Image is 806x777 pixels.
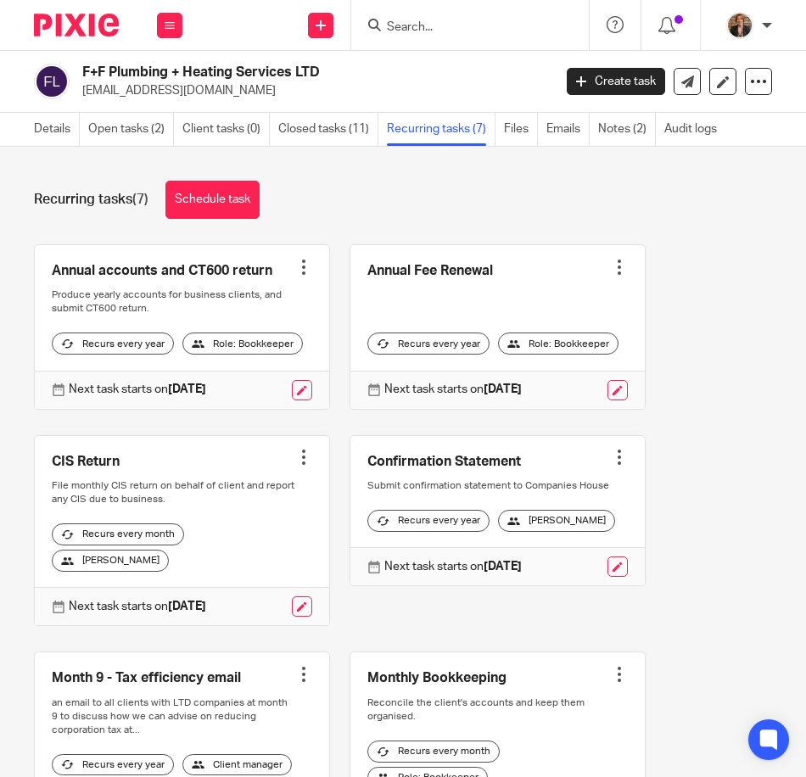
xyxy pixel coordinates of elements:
[34,64,70,99] img: svg%3E
[384,381,522,398] p: Next task starts on
[165,181,260,219] a: Schedule task
[34,113,80,146] a: Details
[504,113,538,146] a: Files
[385,20,538,36] input: Search
[567,68,665,95] a: Create task
[132,193,148,206] span: (7)
[82,64,450,81] h2: F+F Plumbing + Heating Services LTD
[384,558,522,575] p: Next task starts on
[484,383,522,395] strong: [DATE]
[34,191,148,209] h1: Recurring tasks
[52,550,169,572] div: [PERSON_NAME]
[52,523,184,545] div: Recurs every month
[69,381,206,398] p: Next task starts on
[498,333,618,355] div: Role: Bookkeeper
[168,601,206,612] strong: [DATE]
[182,754,292,776] div: Client manager
[367,510,490,532] div: Recurs every year
[182,333,303,355] div: Role: Bookkeeper
[88,113,174,146] a: Open tasks (2)
[484,561,522,573] strong: [DATE]
[82,82,541,99] p: [EMAIL_ADDRESS][DOMAIN_NAME]
[278,113,378,146] a: Closed tasks (11)
[34,14,119,36] img: Pixie
[52,754,174,776] div: Recurs every year
[367,741,500,763] div: Recurs every month
[598,113,656,146] a: Notes (2)
[168,383,206,395] strong: [DATE]
[726,12,753,39] img: WhatsApp%20Image%202025-04-23%20at%2010.20.30_16e186ec.jpg
[52,333,174,355] div: Recurs every year
[498,510,615,532] div: [PERSON_NAME]
[664,113,725,146] a: Audit logs
[367,333,490,355] div: Recurs every year
[546,113,590,146] a: Emails
[182,113,270,146] a: Client tasks (0)
[387,113,495,146] a: Recurring tasks (7)
[69,598,206,615] p: Next task starts on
